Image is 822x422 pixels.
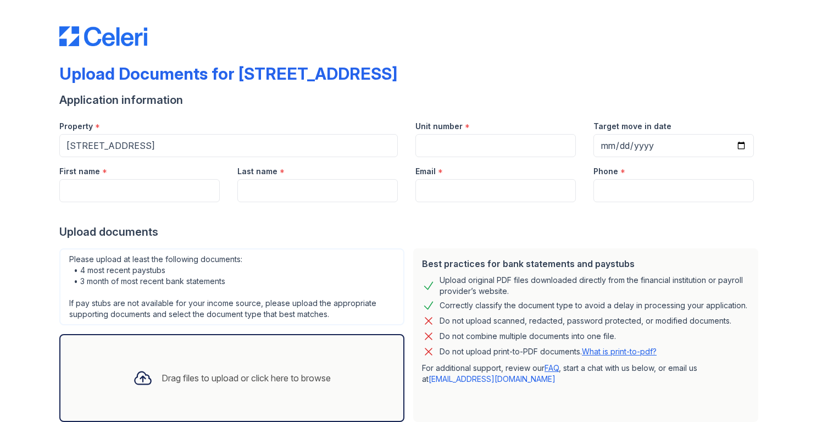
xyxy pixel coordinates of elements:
label: Phone [593,166,618,177]
label: Property [59,121,93,132]
label: Email [415,166,436,177]
label: First name [59,166,100,177]
a: [EMAIL_ADDRESS][DOMAIN_NAME] [429,374,556,384]
p: Do not upload print-to-PDF documents. [440,346,657,357]
a: What is print-to-pdf? [582,347,657,356]
p: For additional support, review our , start a chat with us below, or email us at [422,363,749,385]
div: Please upload at least the following documents: • 4 most recent paystubs • 3 month of most recent... [59,248,404,325]
label: Unit number [415,121,463,132]
div: Best practices for bank statements and paystubs [422,257,749,270]
div: Do not combine multiple documents into one file. [440,330,616,343]
label: Target move in date [593,121,671,132]
div: Upload original PDF files downloaded directly from the financial institution or payroll provider’... [440,275,749,297]
label: Last name [237,166,277,177]
img: CE_Logo_Blue-a8612792a0a2168367f1c8372b55b34899dd931a85d93a1a3d3e32e68fde9ad4.png [59,26,147,46]
div: Upload documents [59,224,763,240]
div: Do not upload scanned, redacted, password protected, or modified documents. [440,314,731,327]
div: Upload Documents for [STREET_ADDRESS] [59,64,397,84]
div: Drag files to upload or click here to browse [162,371,331,385]
div: Correctly classify the document type to avoid a delay in processing your application. [440,299,747,312]
a: FAQ [545,363,559,373]
div: Application information [59,92,763,108]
